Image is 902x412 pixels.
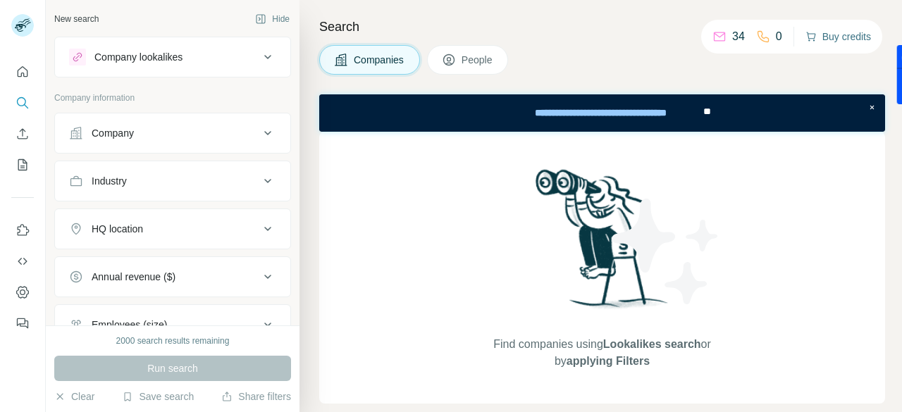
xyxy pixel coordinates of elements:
img: Surfe Illustration - Stars [603,188,729,315]
p: Company information [54,92,291,104]
button: Use Surfe on LinkedIn [11,218,34,243]
div: New search [54,13,99,25]
button: Employees (size) [55,308,290,342]
div: Employees (size) [92,318,167,332]
div: Annual revenue ($) [92,270,175,284]
div: 2000 search results remaining [116,335,230,347]
button: Feedback [11,311,34,336]
button: Dashboard [11,280,34,305]
div: Company lookalikes [94,50,183,64]
span: People [462,53,494,67]
button: Search [11,90,34,116]
button: Company lookalikes [55,40,290,74]
span: applying Filters [567,355,650,367]
img: Surfe Illustration - Woman searching with binoculars [529,166,676,323]
button: Industry [55,164,290,198]
button: Quick start [11,59,34,85]
span: Lookalikes search [603,338,701,350]
h4: Search [319,17,885,37]
button: Buy credits [805,27,871,46]
button: Save search [122,389,194,404]
iframe: Banner [319,94,885,132]
span: Companies [354,53,405,67]
button: Clear [54,389,94,404]
div: Industry [92,174,127,188]
div: HQ location [92,222,143,236]
button: Hide [245,8,299,30]
span: Find companies using or by [489,336,715,370]
div: Company [92,126,134,140]
p: 34 [732,28,745,45]
button: Enrich CSV [11,121,34,146]
button: Company [55,116,290,150]
button: HQ location [55,212,290,246]
button: My lists [11,152,34,177]
button: Use Surfe API [11,249,34,274]
button: Annual revenue ($) [55,260,290,294]
p: 0 [776,28,782,45]
button: Share filters [221,389,291,404]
